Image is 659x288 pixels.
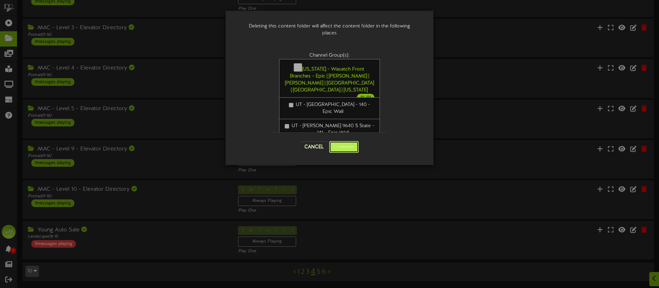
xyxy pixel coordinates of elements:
button: Cancel [300,141,328,153]
button: Continue [329,141,359,153]
label: UT - [GEOGRAPHIC_DATA] - 140 - Epic Wall [285,101,375,115]
input: UT - [GEOGRAPHIC_DATA] - 140 - Epic Wall [289,103,293,107]
div: Channel Group(s): [279,52,380,59]
label: UT - [PERSON_NAME] 9640 S State - 141 - Epic Wall [285,123,375,137]
b: [US_STATE] - Wasatch Front Branches - Epic | [PERSON_NAME] | [PERSON_NAME] | [GEOGRAPHIC_DATA] | ... [285,67,374,93]
input: UT - [PERSON_NAME] 9640 S State - 141 - Epic Wall [285,124,289,129]
div: Deleting this content folder will affect the content folder in the following places [236,16,423,44]
span: / 81 [357,94,374,101]
span: 81 [360,95,366,100]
